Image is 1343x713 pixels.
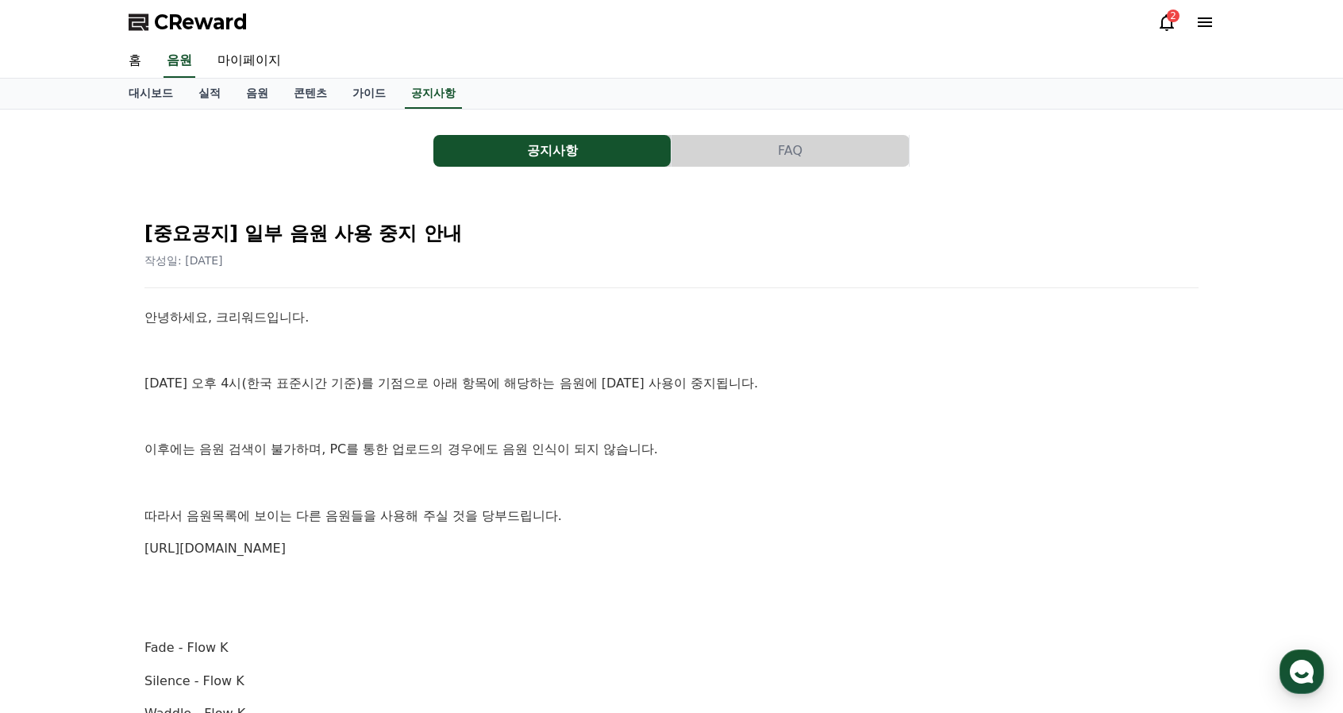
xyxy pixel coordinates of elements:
a: 공지사항 [433,135,671,167]
span: 작성일: [DATE] [144,254,223,267]
a: 실적 [186,79,233,109]
a: 2 [1157,13,1176,32]
span: 대화 [145,528,164,541]
a: 공지사항 [405,79,462,109]
button: FAQ [671,135,909,167]
a: 대시보드 [116,79,186,109]
a: 콘텐츠 [281,79,340,109]
span: 홈 [50,527,60,540]
div: 2 [1167,10,1179,22]
a: 설정 [205,503,305,543]
p: 안녕하세요, 크리워드입니다. [144,307,1199,328]
span: CReward [154,10,248,35]
span: 설정 [245,527,264,540]
h2: [중요공지] 일부 음원 사용 중지 안내 [144,221,1199,246]
p: Silence - Flow K [144,671,1199,692]
a: [URL][DOMAIN_NAME] [144,541,286,556]
a: 음원 [164,44,195,78]
a: 홈 [5,503,105,543]
a: 대화 [105,503,205,543]
button: 공지사항 [433,135,671,167]
p: Fade - Flow K [144,638,1199,658]
p: 이후에는 음원 검색이 불가하며, PC를 통한 업로드의 경우에도 음원 인식이 되지 않습니다. [144,439,1199,460]
a: 음원 [233,79,281,109]
a: 가이드 [340,79,398,109]
p: 따라서 음원목록에 보이는 다른 음원들을 사용해 주실 것을 당부드립니다. [144,506,1199,526]
a: CReward [129,10,248,35]
p: [DATE] 오후 4시(한국 표준시간 기준)를 기점으로 아래 항목에 해당하는 음원에 [DATE] 사용이 중지됩니다. [144,373,1199,394]
a: 마이페이지 [205,44,294,78]
a: 홈 [116,44,154,78]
